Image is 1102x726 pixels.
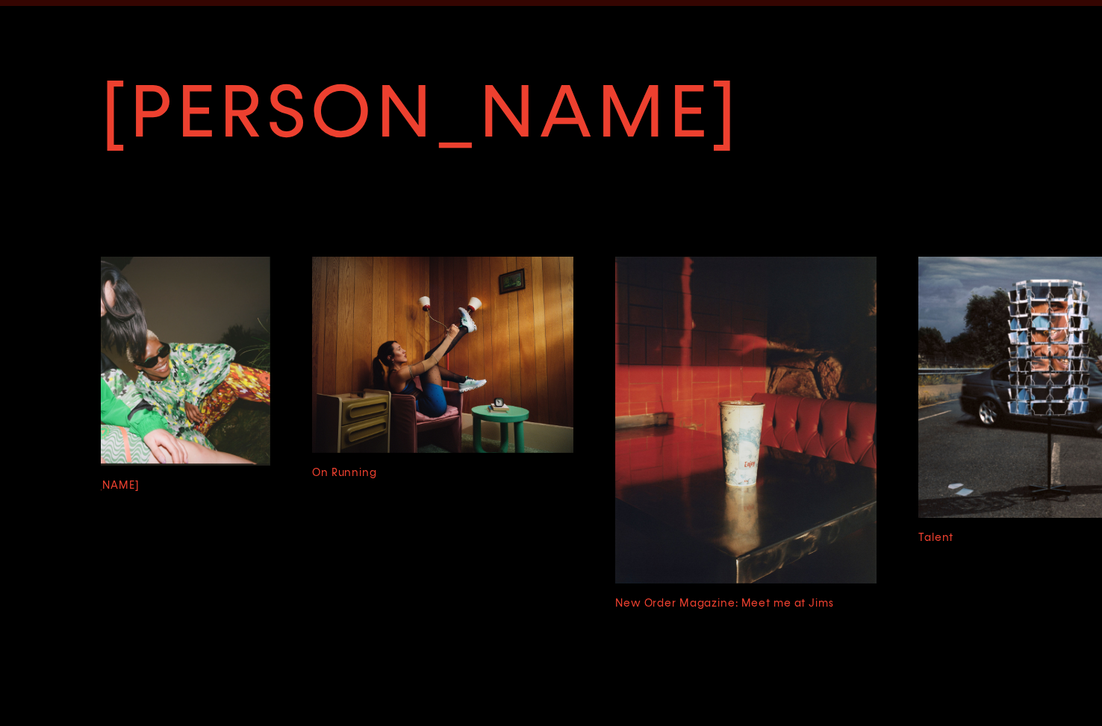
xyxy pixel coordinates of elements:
a: New Order Magazine: Meet me at Jims [615,257,877,677]
h3: On Running [312,465,573,481]
h3: Adidas [PERSON_NAME] [9,478,270,494]
a: [PERSON_NAME] [101,66,1001,159]
h3: New Order Magazine: Meet me at Jims [615,595,877,612]
a: Adidas [PERSON_NAME] [9,257,270,677]
a: On Running [312,257,573,677]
